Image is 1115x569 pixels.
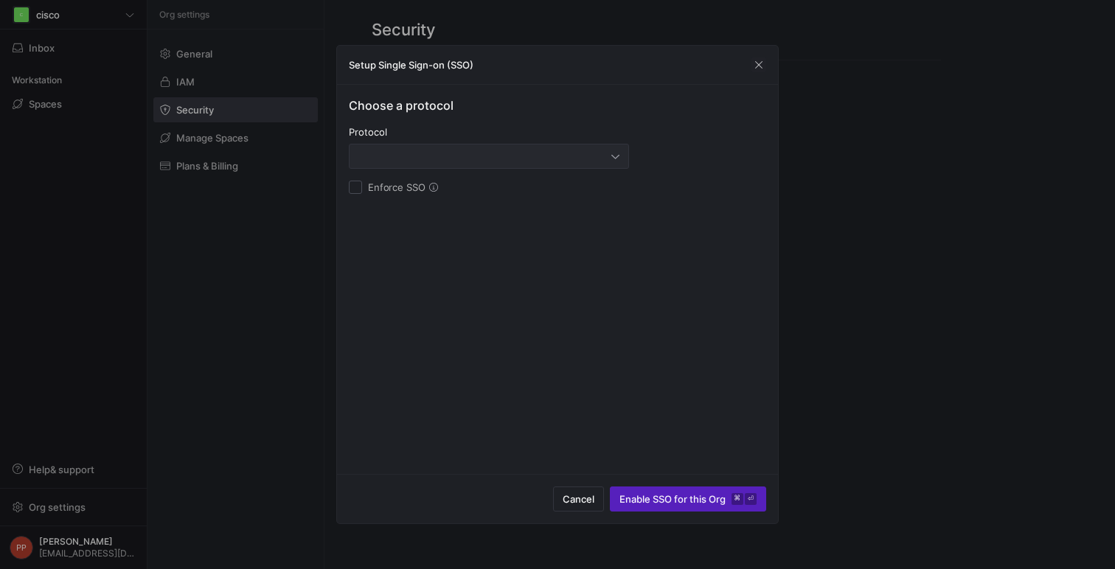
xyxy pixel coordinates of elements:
[563,493,594,505] span: Cancel
[610,486,766,512] button: Enable SSO for this Org⌘⏎
[553,486,604,512] button: Cancel
[349,97,629,114] h4: Choose a protocol
[349,126,629,138] div: Protocol
[745,493,757,505] kbd: ⏎
[732,493,743,505] kbd: ⌘
[619,493,757,505] span: Enable SSO for this Org
[362,181,425,193] label: Enforce SSO
[349,59,473,71] h3: Setup Single Sign-on (SSO)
